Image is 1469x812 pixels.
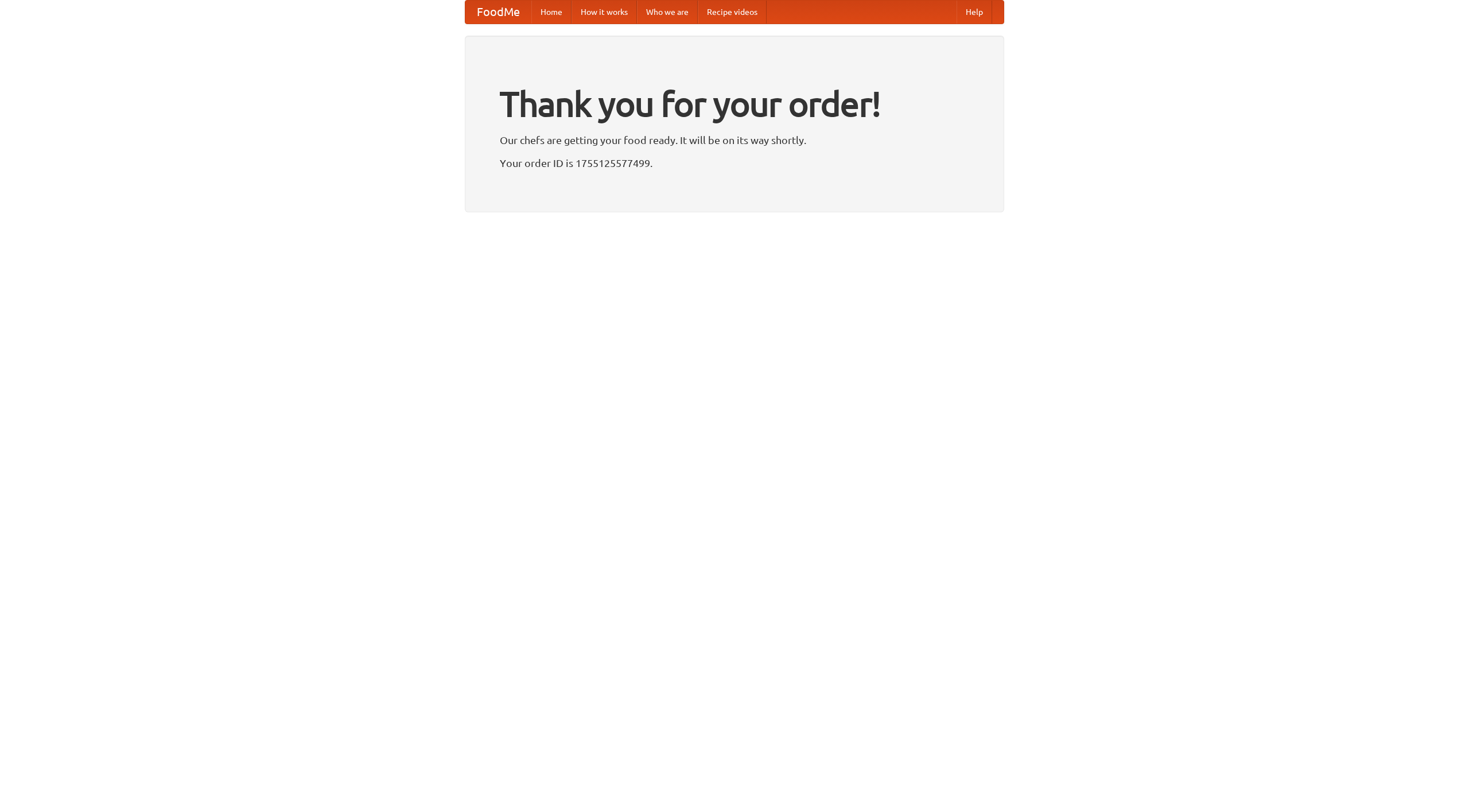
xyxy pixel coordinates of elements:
a: Who we are [637,1,698,24]
h1: Thank you for your order! [500,76,969,131]
p: Our chefs are getting your food ready. It will be on its way shortly. [500,131,969,149]
p: Your order ID is 1755125577499. [500,154,969,172]
a: How it works [572,1,637,24]
a: FoodMe [465,1,531,24]
a: Home [531,1,572,24]
a: Recipe videos [698,1,767,24]
a: Help [957,1,992,24]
